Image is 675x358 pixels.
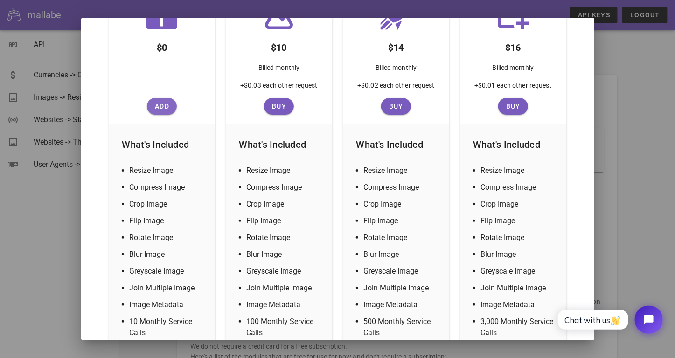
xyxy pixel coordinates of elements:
[251,59,307,80] div: Billed monthly
[232,130,327,159] div: What's Included
[481,266,557,277] li: Greyscale Image
[548,298,671,342] iframe: Tidio Chat
[481,282,557,294] li: Join Multiple Image
[364,232,440,243] li: Rotate Image
[130,232,206,243] li: Rotate Image
[364,299,440,310] li: Image Metadata
[498,33,529,59] div: $16
[130,165,206,176] li: Resize Image
[115,130,209,159] div: What's Included
[381,33,411,59] div: $14
[247,165,323,176] li: Resize Image
[149,33,175,59] div: $0
[130,266,206,277] li: Greyscale Image
[130,215,206,227] li: Flip Image
[247,182,323,193] li: Compress Image
[368,59,424,80] div: Billed monthly
[502,103,524,110] span: Buy
[485,59,541,80] div: Billed monthly
[481,316,557,338] li: 3,000 Monthly Service Calls
[467,80,559,98] div: +$0.01 each other request
[247,316,323,338] li: 100 Monthly Service Calls
[130,199,206,210] li: Crop Image
[247,232,323,243] li: Rotate Image
[466,130,561,159] div: What's Included
[381,98,411,115] button: Buy
[364,182,440,193] li: Compress Image
[364,249,440,260] li: Blur Image
[264,33,294,59] div: $10
[247,266,323,277] li: Greyscale Image
[364,266,440,277] li: Greyscale Image
[130,299,206,310] li: Image Metadata
[481,299,557,310] li: Image Metadata
[130,182,206,193] li: Compress Image
[349,130,444,159] div: What's Included
[364,215,440,227] li: Flip Image
[481,249,557,260] li: Blur Image
[364,165,440,176] li: Resize Image
[247,282,323,294] li: Join Multiple Image
[130,249,206,260] li: Blur Image
[481,232,557,243] li: Rotate Image
[130,282,206,294] li: Join Multiple Image
[151,103,173,110] span: Add
[364,199,440,210] li: Crop Image
[350,80,442,98] div: +$0.02 each other request
[481,199,557,210] li: Crop Image
[498,98,528,115] button: Buy
[481,215,557,227] li: Flip Image
[364,316,440,338] li: 500 Monthly Service Calls
[247,215,323,227] li: Flip Image
[385,103,407,110] span: Buy
[233,80,325,98] div: +$0.03 each other request
[247,299,323,310] li: Image Metadata
[147,98,177,115] button: Add
[481,165,557,176] li: Resize Image
[264,98,294,115] button: Buy
[364,282,440,294] li: Join Multiple Image
[247,249,323,260] li: Blur Image
[247,199,323,210] li: Crop Image
[481,182,557,193] li: Compress Image
[268,103,290,110] span: Buy
[130,316,206,338] li: 10 Monthly Service Calls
